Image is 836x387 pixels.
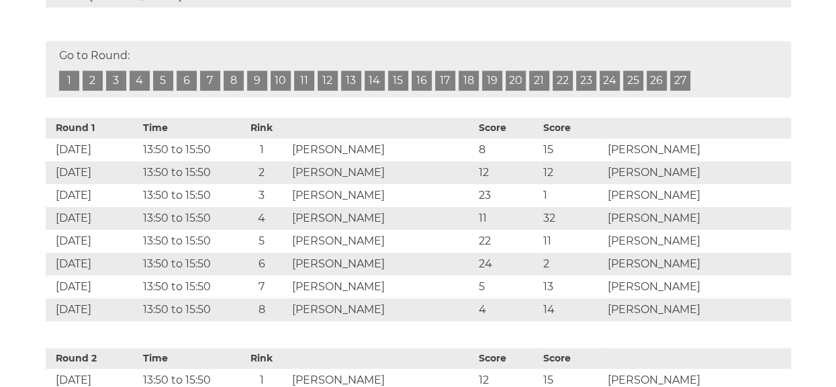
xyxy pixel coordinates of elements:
[604,298,791,321] td: [PERSON_NAME]
[234,207,289,230] td: 4
[459,71,479,91] a: 18
[200,71,220,91] a: 7
[289,298,475,321] td: [PERSON_NAME]
[140,118,234,138] th: Time
[475,230,540,253] td: 22
[289,230,475,253] td: [PERSON_NAME]
[600,71,620,91] a: 24
[46,348,140,369] th: Round 2
[289,275,475,298] td: [PERSON_NAME]
[224,71,244,91] a: 8
[234,230,289,253] td: 5
[341,71,361,91] a: 13
[604,138,791,161] td: [PERSON_NAME]
[234,298,289,321] td: 8
[46,230,140,253] td: [DATE]
[46,275,140,298] td: [DATE]
[647,71,667,91] a: 26
[475,275,540,298] td: 5
[140,184,234,207] td: 13:50 to 15:50
[289,253,475,275] td: [PERSON_NAME]
[140,138,234,161] td: 13:50 to 15:50
[475,207,540,230] td: 11
[234,161,289,184] td: 2
[234,275,289,298] td: 7
[177,71,197,91] a: 6
[670,71,690,91] a: 27
[604,253,791,275] td: [PERSON_NAME]
[318,71,338,91] a: 12
[388,71,408,91] a: 15
[576,71,596,91] a: 23
[140,253,234,275] td: 13:50 to 15:50
[46,253,140,275] td: [DATE]
[271,71,291,91] a: 10
[294,71,314,91] a: 11
[46,41,791,97] div: Go to Round:
[412,71,432,91] a: 16
[46,298,140,321] td: [DATE]
[59,71,79,91] a: 1
[106,71,126,91] a: 3
[475,298,540,321] td: 4
[604,275,791,298] td: [PERSON_NAME]
[475,184,540,207] td: 23
[475,161,540,184] td: 12
[553,71,573,91] a: 22
[46,184,140,207] td: [DATE]
[289,138,475,161] td: [PERSON_NAME]
[623,71,643,91] a: 25
[540,184,604,207] td: 1
[482,71,502,91] a: 19
[289,207,475,230] td: [PERSON_NAME]
[289,161,475,184] td: [PERSON_NAME]
[234,184,289,207] td: 3
[234,118,289,138] th: Rink
[540,348,604,369] th: Score
[289,184,475,207] td: [PERSON_NAME]
[435,71,455,91] a: 17
[604,161,791,184] td: [PERSON_NAME]
[604,230,791,253] td: [PERSON_NAME]
[247,71,267,91] a: 9
[234,138,289,161] td: 1
[475,138,540,161] td: 8
[46,161,140,184] td: [DATE]
[140,207,234,230] td: 13:50 to 15:50
[140,275,234,298] td: 13:50 to 15:50
[365,71,385,91] a: 14
[540,207,604,230] td: 32
[604,184,791,207] td: [PERSON_NAME]
[540,138,604,161] td: 15
[540,298,604,321] td: 14
[540,275,604,298] td: 13
[475,118,540,138] th: Score
[475,253,540,275] td: 24
[83,71,103,91] a: 2
[46,207,140,230] td: [DATE]
[46,118,140,138] th: Round 1
[529,71,549,91] a: 21
[140,298,234,321] td: 13:50 to 15:50
[506,71,526,91] a: 20
[234,253,289,275] td: 6
[475,348,540,369] th: Score
[234,348,289,369] th: Rink
[540,118,604,138] th: Score
[540,230,604,253] td: 11
[140,348,234,369] th: Time
[153,71,173,91] a: 5
[604,207,791,230] td: [PERSON_NAME]
[540,161,604,184] td: 12
[140,230,234,253] td: 13:50 to 15:50
[46,138,140,161] td: [DATE]
[140,161,234,184] td: 13:50 to 15:50
[130,71,150,91] a: 4
[540,253,604,275] td: 2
